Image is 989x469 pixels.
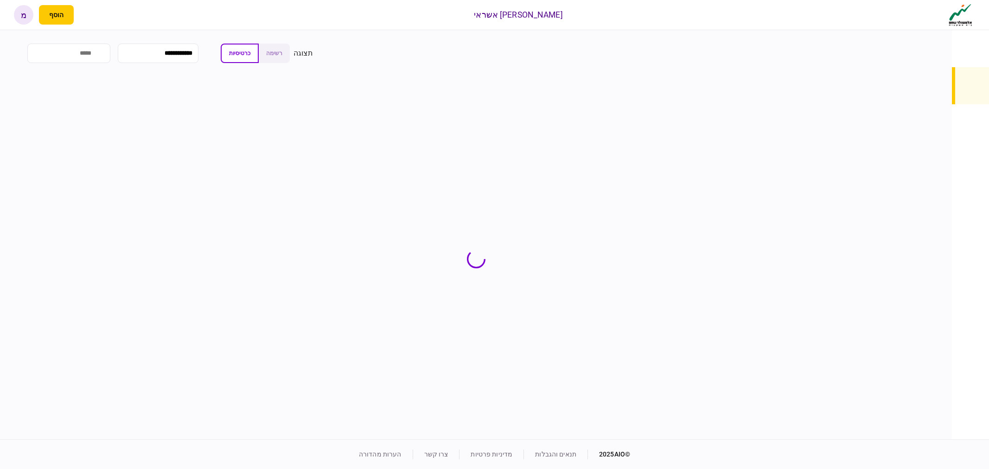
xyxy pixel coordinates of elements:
span: כרטיסיות [229,50,250,57]
div: © 2025 AIO [587,450,630,459]
div: [PERSON_NAME] אשראי [474,9,563,21]
div: תצוגה [294,48,313,59]
button: כרטיסיות [221,44,259,63]
span: רשימה [266,50,282,57]
button: פתח רשימת התראות [79,5,99,25]
button: מ [14,5,33,25]
a: הערות מהדורה [359,450,402,458]
img: client company logo [947,3,974,26]
button: רשימה [259,44,290,63]
a: תנאים והגבלות [535,450,576,458]
a: צרו קשר [424,450,448,458]
a: מדיניות פרטיות [471,450,512,458]
button: פתח תפריט להוספת לקוח [39,5,74,25]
